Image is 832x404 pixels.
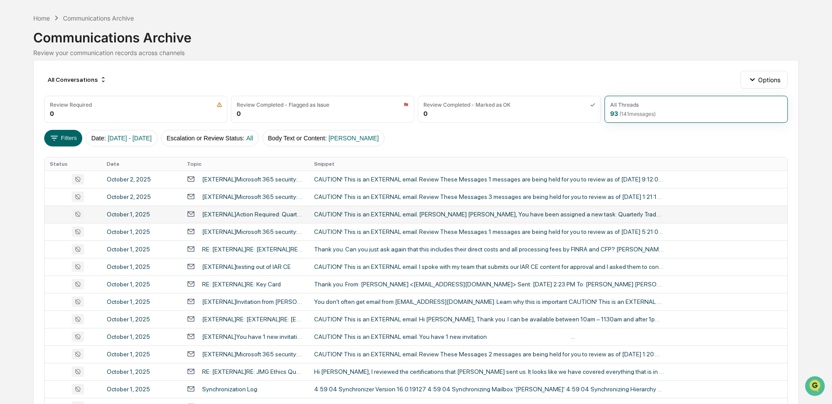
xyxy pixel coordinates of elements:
[107,351,176,358] div: October 1, 2025
[246,135,253,142] span: All
[118,119,121,126] span: •
[314,176,664,183] div: CAUTION! This is an EXTERNAL email. Review These Messages 1 messages are being held for you to re...
[27,143,116,150] span: [PERSON_NAME].[PERSON_NAME]
[610,110,656,117] div: 93
[202,351,304,358] div: [EXTERNAL]Microsoft 365 security: You have messages in quarantine
[107,228,176,235] div: October 1, 2025
[107,211,176,218] div: October 1, 2025
[149,70,159,80] button: Start new chat
[314,246,664,253] div: Thank you. Can you just ask again that this includes their direct costs and all processing fees b...
[87,217,106,223] span: Pylon
[107,333,176,340] div: October 1, 2025
[108,135,152,142] span: [DATE] - [DATE]
[44,73,110,87] div: All Conversations
[403,102,409,108] img: icon
[202,368,304,375] div: RE: [EXTERNAL]RE: JMG Ethics Questionnaire
[39,67,143,76] div: Start new chat
[63,180,70,187] div: 🗄️
[314,386,664,393] div: 4:59:04 Synchronizer Version 16.0.19127 4:59:04 Synchronizing Mailbox '[PERSON_NAME]' 4:59:04 Syn...
[202,298,304,305] div: [EXTERNAL]Invitation from [PERSON_NAME]
[262,130,385,146] button: Body Text or Content:[PERSON_NAME]
[107,368,176,375] div: October 1, 2025
[62,216,106,223] a: Powered byPylon
[50,101,92,108] div: Review Required
[9,180,16,187] div: 🖐️
[86,130,157,146] button: Date:[DATE] - [DATE]
[202,316,304,323] div: [EXTERNAL]RE: [EXTERNAL]RE: [EXTERNAL]RE: [EXTERNAL]JMG Registered Investment Advisor Surprise Ex...
[314,351,664,358] div: CAUTION! This is an EXTERNAL email. Review These Messages 2 messages are being held for you to re...
[17,195,55,204] span: Data Lookup
[9,134,23,148] img: Steve.Lennart
[72,179,108,188] span: Attestations
[33,14,50,22] div: Home
[107,298,176,305] div: October 1, 2025
[619,111,656,117] span: ( 141 messages)
[9,111,23,125] img: Steve.Lennart
[309,157,787,171] th: Snippet
[107,193,176,200] div: October 2, 2025
[423,110,427,117] div: 0
[50,110,54,117] div: 0
[17,179,56,188] span: Preclearance
[27,119,116,126] span: [PERSON_NAME].[PERSON_NAME]
[237,101,329,108] div: Review Completed - Flagged as Issue
[9,97,59,104] div: Past conversations
[101,157,182,171] th: Date
[5,192,59,208] a: 🔎Data Lookup
[44,130,82,146] button: Filters
[202,333,304,340] div: [EXTERNAL]You have 1 new invitation
[118,143,121,150] span: •
[9,67,24,83] img: 1746055101610-c473b297-6a78-478c-a979-82029cc54cd1
[45,157,101,171] th: Status
[122,143,140,150] span: [DATE]
[33,23,799,45] div: Communications Archive
[202,246,304,253] div: RE: [EXTERNAL]RE: [EXTERNAL]RE: WebCE Pricing
[161,130,259,146] button: Escalation or Review Status:All
[202,211,304,218] div: [EXTERNAL]Action Required: Quarterly Trade Reporting
[590,102,595,108] img: icon
[107,316,176,323] div: October 1, 2025
[33,49,799,56] div: Review your communication records across channels
[107,386,176,393] div: October 1, 2025
[18,67,34,83] img: 4531339965365_218c74b014194aa58b9b_72.jpg
[107,176,176,183] div: October 2, 2025
[9,18,159,32] p: How can we help?
[314,368,664,375] div: Hi [PERSON_NAME], I reviewed the certifications that [PERSON_NAME] sent us. It looks like we have...
[5,175,60,191] a: 🖐️Preclearance
[610,101,639,108] div: All Threads
[202,386,259,393] div: Synchronization Log:
[202,193,304,200] div: [EXTERNAL]Microsoft 365 security: You have messages in quarantine
[314,298,664,305] div: You don't often get email from [EMAIL_ADDRESS][DOMAIN_NAME]. Learn why this is important CAUTION!...
[202,228,304,235] div: [EXTERNAL]Microsoft 365 security: You have messages in quarantine
[63,14,134,22] div: Communications Archive
[314,211,664,218] div: CAUTION! This is an EXTERNAL email. [PERSON_NAME] [PERSON_NAME], You have been assigned a new tas...
[122,119,140,126] span: [DATE]
[107,281,176,288] div: October 1, 2025
[60,175,112,191] a: 🗄️Attestations
[423,101,510,108] div: Review Completed - Marked as OK
[329,135,379,142] span: [PERSON_NAME]
[39,76,120,83] div: We're available if you need us!
[804,375,828,399] iframe: Open customer support
[9,196,16,203] div: 🔎
[182,157,309,171] th: Topic
[314,316,664,323] div: CAUTION! This is an EXTERNAL email. Hi [PERSON_NAME], Thank you. I can be available between 10am ...
[202,176,304,183] div: [EXTERNAL]Microsoft 365 security: You have messages in quarantine
[314,333,664,340] div: CAUTION! This is an EXTERNAL email. You have 1 new invitation ͏ ͏ ͏ ͏ ͏ ͏ ͏ ͏ ͏ ͏ ͏ ͏ ͏ ͏ ͏ ͏ ͏ ͏...
[136,95,159,106] button: See all
[314,281,664,288] div: Thank you. From: [PERSON_NAME] <[EMAIL_ADDRESS][DOMAIN_NAME]> Sent: [DATE] 2:23 PM To: [PERSON_NA...
[314,228,664,235] div: CAUTION! This is an EXTERNAL email. Review These Messages 1 messages are being held for you to re...
[217,102,222,108] img: icon
[107,246,176,253] div: October 1, 2025
[314,193,664,200] div: CAUTION! This is an EXTERNAL email. Review These Messages 3 messages are being held for you to re...
[202,263,291,270] div: [EXTERNAL]testing out of IAR CE
[107,263,176,270] div: October 1, 2025
[314,263,664,270] div: CAUTION! This is an EXTERNAL email. I spoke with my team that submits our IAR CE content for appr...
[237,110,241,117] div: 0
[740,71,788,88] button: Options
[202,281,281,288] div: RE: [EXTERNAL]RE: Key Card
